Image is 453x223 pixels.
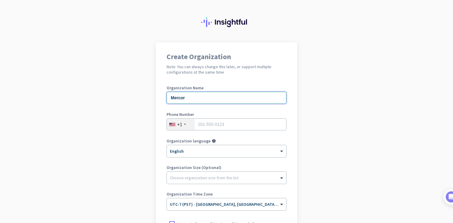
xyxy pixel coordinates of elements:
label: Organization language [167,139,211,143]
h2: Note: You can always change this later, or support multiple configurations at the same time [167,64,286,75]
h1: Create Organization [167,53,286,60]
label: Organization Name [167,86,286,90]
label: Organization Size (Optional) [167,165,286,170]
input: 201-555-0123 [167,118,286,130]
label: Phone Number [167,112,286,116]
i: help [212,139,216,143]
label: Organization Time Zone [167,192,286,196]
img: Insightful [201,18,252,27]
div: +1 [177,121,182,127]
input: What is the name of your organization? [167,92,286,104]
